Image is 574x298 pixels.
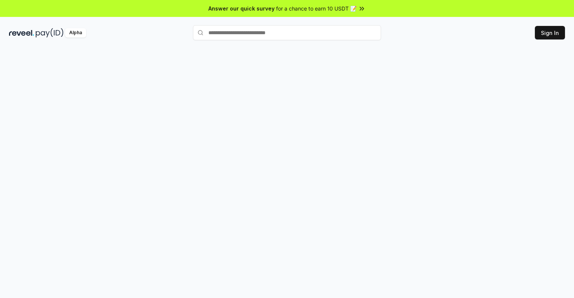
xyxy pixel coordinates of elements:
[65,28,86,38] div: Alpha
[276,5,357,12] span: for a chance to earn 10 USDT 📝
[535,26,565,39] button: Sign In
[9,28,34,38] img: reveel_dark
[36,28,64,38] img: pay_id
[208,5,275,12] span: Answer our quick survey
